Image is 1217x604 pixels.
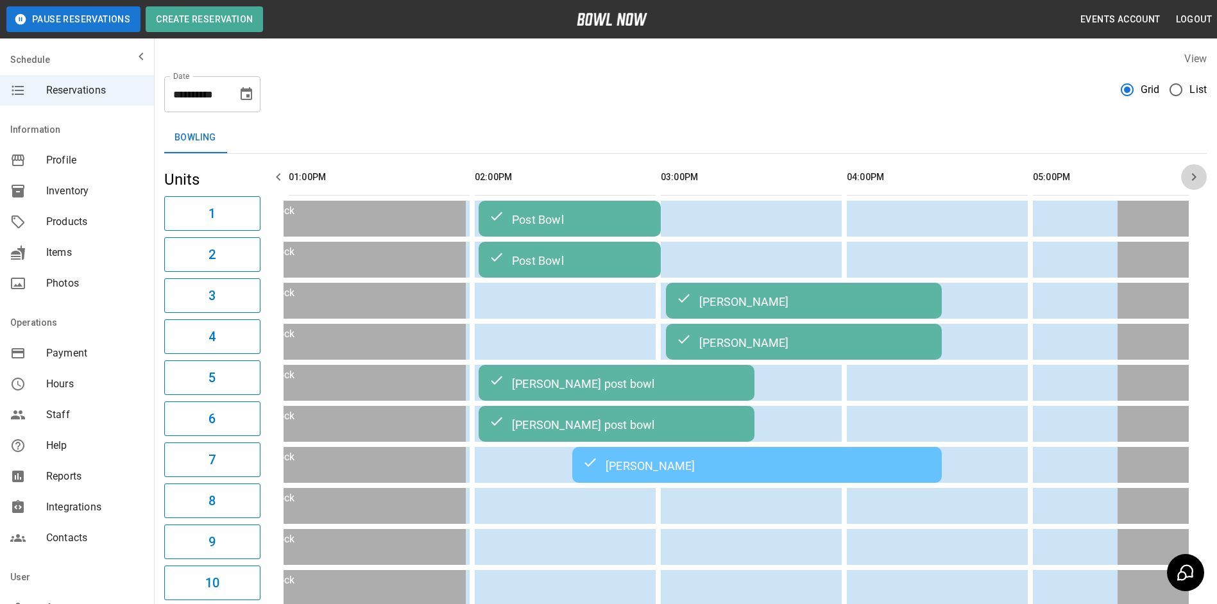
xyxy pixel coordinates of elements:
span: Items [46,245,144,260]
h5: Units [164,169,260,190]
span: Help [46,438,144,453]
button: 4 [164,319,260,354]
button: Choose date, selected date is Sep 29, 2025 [234,81,259,107]
span: Grid [1141,82,1160,97]
h6: 1 [209,203,216,224]
h6: 4 [209,326,216,347]
h6: 9 [209,532,216,552]
button: 8 [164,483,260,518]
button: 7 [164,442,260,477]
span: Staff [46,407,144,423]
span: Photos [46,276,144,291]
div: Post Bowl [489,252,651,267]
div: inventory tabs [164,122,1207,153]
label: View [1184,53,1207,65]
h6: 5 [209,367,216,388]
th: 01:00PM [289,159,470,196]
span: Reports [46,469,144,484]
h6: 3 [209,285,216,306]
span: Reservations [46,83,144,98]
button: 6 [164,401,260,436]
span: Inventory [46,183,144,199]
span: Contacts [46,530,144,546]
button: Pause Reservations [6,6,140,32]
button: 10 [164,566,260,600]
button: 5 [164,360,260,395]
h6: 7 [209,449,216,470]
div: [PERSON_NAME] post bowl [489,416,744,432]
span: List [1189,82,1207,97]
span: Hours [46,376,144,392]
div: Post Bowl [489,211,651,226]
h6: 2 [209,244,216,265]
button: Logout [1171,8,1217,31]
span: Products [46,214,144,230]
span: Profile [46,153,144,168]
button: 3 [164,278,260,313]
button: Events Account [1075,8,1166,31]
span: Integrations [46,499,144,515]
h6: 6 [209,408,216,429]
button: 9 [164,524,260,559]
h6: 8 [209,491,216,511]
th: 02:00PM [475,159,656,196]
span: Payment [46,346,144,361]
div: [PERSON_NAME] [676,293,932,308]
div: [PERSON_NAME] [676,334,932,349]
button: 1 [164,196,260,231]
button: Create Reservation [146,6,263,32]
button: 2 [164,237,260,272]
img: logo [577,13,647,26]
h6: 10 [205,573,219,593]
div: [PERSON_NAME] post bowl [489,375,744,390]
div: [PERSON_NAME] [583,457,932,473]
button: Bowling [164,122,226,153]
